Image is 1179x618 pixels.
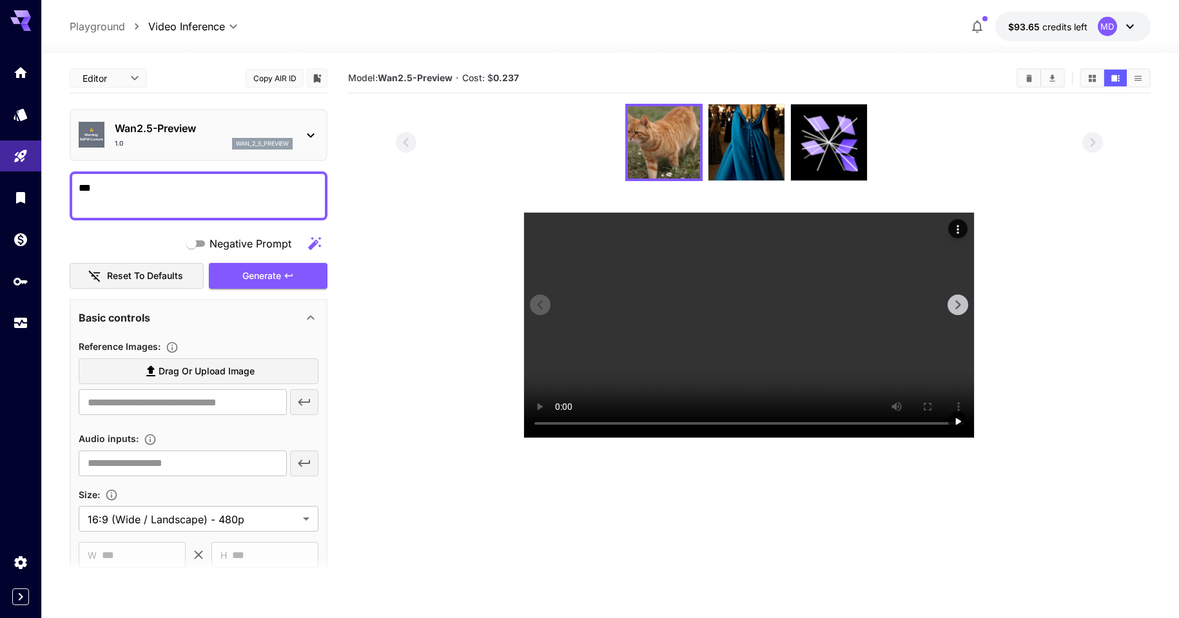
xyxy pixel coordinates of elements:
[79,433,139,444] span: Audio inputs :
[79,489,100,500] span: Size :
[1018,70,1040,86] button: Clear All
[311,70,323,86] button: Add to library
[70,19,148,34] nav: breadcrumb
[628,106,700,179] img: 5MAAAABklEQVQDAEy1JtoB7Qj+AAAAAElFTkSuQmCC
[1081,70,1104,86] button: Show media in grid view
[84,133,99,138] span: Warning:
[79,358,318,385] label: Drag or upload image
[88,512,298,527] span: 16:9 (Wide / Landscape) - 480p
[462,72,519,83] span: Cost: $
[1042,21,1087,32] span: credits left
[209,236,291,251] span: Negative Prompt
[79,310,150,325] p: Basic controls
[242,268,281,284] span: Generate
[948,412,968,431] div: Play video
[13,106,28,122] div: Models
[1080,68,1151,88] div: Show media in grid viewShow media in video viewShow media in list view
[12,588,29,605] button: Expand sidebar
[88,548,97,563] span: W
[13,315,28,331] div: Usage
[1098,17,1117,36] div: MD
[220,548,227,563] span: H
[79,115,318,155] div: ⚠️Warning:NSFW ContentWan2.5-Preview1.0wan_2_5_preview
[948,219,968,238] div: Actions
[159,363,255,380] span: Drag or upload image
[90,128,93,133] span: ⚠️
[708,104,784,180] img: OAAAAAElFTkSuQmCC
[13,64,28,81] div: Home
[148,19,225,34] span: Video Inference
[1008,21,1042,32] span: $93.65
[79,341,161,352] span: Reference Images :
[13,273,28,289] div: API Keys
[161,341,184,354] button: Upload a reference image to guide the result. Supported formats: MP4, WEBM and MOV.
[13,554,28,570] div: Settings
[70,263,204,289] button: Reset to defaults
[456,70,459,86] p: ·
[100,488,123,501] button: Adjust the dimensions of the generated image by specifying its width and height in pixels, or sel...
[209,263,327,289] button: Generate
[1017,68,1065,88] div: Clear AllDownload All
[1127,70,1149,86] button: Show media in list view
[1104,70,1127,86] button: Show media in video view
[79,302,318,333] div: Basic controls
[83,72,122,85] span: Editor
[80,137,103,142] span: NSFW Content
[378,72,453,83] b: Wan2.5-Preview
[1041,70,1064,86] button: Download All
[995,12,1151,41] button: $93.65439MD
[493,72,519,83] b: 0.237
[13,231,28,247] div: Wallet
[115,121,293,136] p: Wan2.5-Preview
[246,69,304,88] button: Copy AIR ID
[70,19,125,34] a: Playground
[13,148,28,164] div: Playground
[348,72,453,83] span: Model:
[13,189,28,206] div: Library
[139,433,162,446] button: Upload an audio file. Supported formats: .mp3, .wav, .flac, .aac, .ogg, .m4a, .wma
[236,139,289,148] p: wan_2_5_preview
[1008,20,1087,34] div: $93.65439
[115,139,124,148] p: 1.0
